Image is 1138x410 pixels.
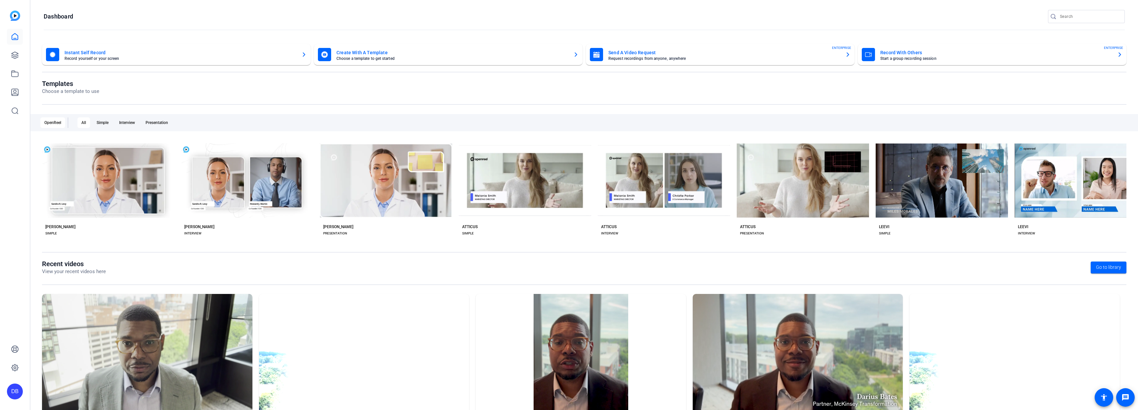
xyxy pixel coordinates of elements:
[65,49,296,57] mat-card-title: Instant Self Record
[740,231,764,236] div: PRESENTATION
[65,57,296,61] mat-card-subtitle: Record yourself or your screen
[336,57,568,61] mat-card-subtitle: Choose a template to get started
[880,49,1112,57] mat-card-title: Record With Others
[40,117,65,128] div: OpenReel
[1091,262,1126,273] a: Go to library
[1096,264,1121,271] span: Go to library
[336,49,568,57] mat-card-title: Create With A Template
[323,224,353,229] div: [PERSON_NAME]
[740,224,756,229] div: ATTICUS
[142,117,172,128] div: Presentation
[7,384,23,399] div: DB
[323,231,347,236] div: PRESENTATION
[44,13,73,20] h1: Dashboard
[184,231,201,236] div: INTERVIEW
[42,268,106,275] p: View your recent videos here
[1121,393,1129,401] mat-icon: message
[10,11,20,21] img: blue-gradient.svg
[115,117,139,128] div: Interview
[184,224,214,229] div: [PERSON_NAME]
[1100,393,1108,401] mat-icon: accessibility
[42,88,99,95] p: Choose a template to use
[42,260,106,268] h1: Recent videos
[608,57,840,61] mat-card-subtitle: Request recordings from anyone, anywhere
[832,45,851,50] span: ENTERPRISE
[93,117,112,128] div: Simple
[42,80,99,88] h1: Templates
[1018,224,1028,229] div: LEEVI
[879,231,891,236] div: SIMPLE
[880,57,1112,61] mat-card-subtitle: Start a group recording session
[77,117,90,128] div: All
[42,44,311,65] button: Instant Self RecordRecord yourself or your screen
[1104,45,1123,50] span: ENTERPRISE
[1018,231,1035,236] div: INTERVIEW
[45,231,57,236] div: SIMPLE
[462,231,474,236] div: SIMPLE
[858,44,1126,65] button: Record With OthersStart a group recording sessionENTERPRISE
[608,49,840,57] mat-card-title: Send A Video Request
[601,231,618,236] div: INTERVIEW
[601,224,617,229] div: ATTICUS
[462,224,478,229] div: ATTICUS
[879,224,889,229] div: LEEVI
[586,44,854,65] button: Send A Video RequestRequest recordings from anyone, anywhereENTERPRISE
[45,224,75,229] div: [PERSON_NAME]
[314,44,583,65] button: Create With A TemplateChoose a template to get started
[1060,13,1119,20] input: Search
